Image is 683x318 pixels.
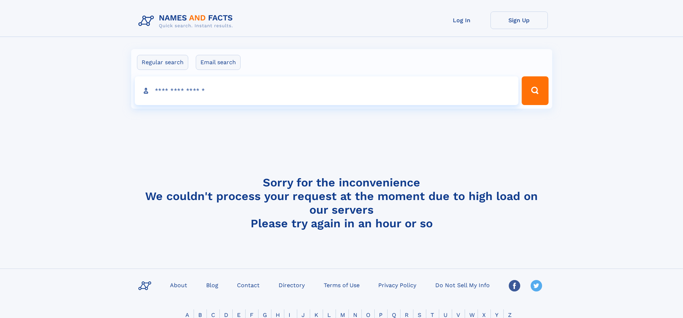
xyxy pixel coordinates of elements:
h4: Sorry for the inconvenience We couldn't process your request at the moment due to high load on ou... [136,176,548,230]
img: Facebook [509,280,520,291]
img: Twitter [531,280,542,291]
input: search input [135,76,519,105]
a: Log In [433,11,490,29]
a: Sign Up [490,11,548,29]
a: Directory [276,280,308,290]
a: Terms of Use [321,280,362,290]
a: About [167,280,190,290]
label: Regular search [137,55,188,70]
label: Email search [196,55,241,70]
a: Privacy Policy [375,280,419,290]
a: Do Not Sell My Info [432,280,493,290]
button: Search Button [522,76,548,105]
a: Contact [234,280,262,290]
img: Logo Names and Facts [136,11,239,31]
a: Blog [203,280,221,290]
